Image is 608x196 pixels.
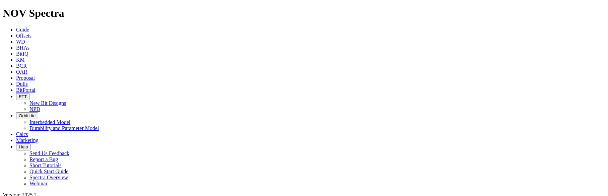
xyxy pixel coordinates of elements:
a: Spectra Overview [29,175,68,180]
button: Help [16,143,30,150]
a: BCR [16,63,27,69]
a: New Bit Designs [29,100,66,106]
a: Marketing [16,137,39,143]
span: Help [19,144,28,149]
a: NPD [29,106,40,112]
a: Durability and Parameter Model [29,125,99,131]
a: OAR [16,69,27,75]
a: Quick Start Guide [29,169,68,174]
a: Webinar [29,181,48,186]
button: OrbitLite [16,112,38,119]
span: FTT [19,94,27,99]
a: BitIQ [16,51,28,57]
a: Proposal [16,75,35,81]
h1: NOV Spectra [3,7,605,19]
a: Offsets [16,33,31,39]
a: Report a Bug [29,156,58,162]
a: KM [16,57,25,63]
a: Dulls [16,81,28,87]
span: OrbitLite [19,113,36,118]
a: Short Tutorials [29,162,62,168]
a: BHAs [16,45,29,51]
a: Calcs [16,131,28,137]
a: Guide [16,27,29,32]
a: BitPortal [16,87,36,93]
button: FTT [16,93,29,100]
a: WD [16,39,25,45]
a: Interbedded Model [29,119,70,125]
a: Send Us Feedback [29,150,69,156]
